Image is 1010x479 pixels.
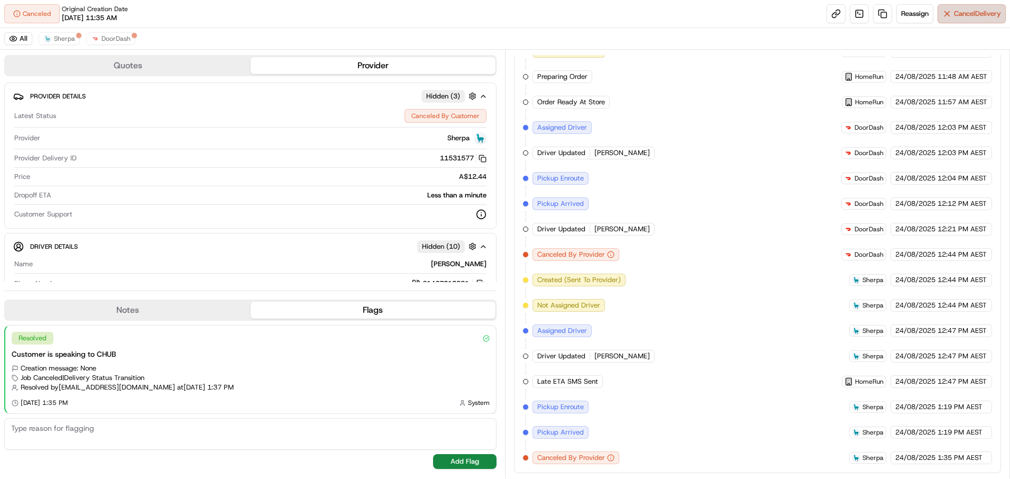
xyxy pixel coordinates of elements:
button: Reassign [896,4,933,23]
span: Driver Updated [537,351,585,361]
span: Driver Updated [537,224,585,234]
div: Customer is speaking to CHUB [12,349,490,359]
span: Price [14,172,30,182]
span: 1:35 PM AEST [938,453,983,463]
span: 12:12 PM AEST [938,199,987,209]
img: sherpa_logo.png [852,301,860,310]
span: Assigned Driver [537,123,587,132]
span: DoorDash [855,200,884,208]
img: doordash_logo_v2.png [844,225,852,233]
div: [PERSON_NAME] [37,259,486,269]
span: Canceled By Provider [537,250,605,259]
span: System [468,399,490,407]
span: Provider Delivery ID [14,153,77,163]
span: 12:03 PM AEST [938,123,987,132]
img: sherpa_logo.png [852,403,860,411]
span: Preparing Order [537,72,587,82]
span: 12:47 PM AEST [938,377,987,386]
img: doordash_logo_v2.png [844,200,852,208]
span: 1:19 PM AEST [938,428,983,437]
span: [PERSON_NAME] [594,224,650,234]
button: Quotes [5,57,251,74]
div: Canceled [4,4,60,23]
span: Not Assigned Driver [537,301,600,310]
img: doordash_logo_v2.png [844,174,852,183]
span: DoorDash [855,174,884,183]
span: 24/08/2025 [895,275,935,285]
button: Add Flag [433,454,497,469]
span: Sherpa [862,301,884,310]
span: Provider [14,133,40,143]
span: Pickup Enroute [537,402,584,412]
button: DoorDash [86,32,135,45]
span: 24/08/2025 [895,199,935,209]
span: [PERSON_NAME] [594,148,650,158]
span: Hidden ( 3 ) [426,92,460,101]
button: Driver DetailsHidden (10) [13,238,488,255]
span: Cancel Delivery [954,9,1001,19]
button: All [4,32,32,45]
span: Provider Details [30,92,86,101]
button: Flags [251,302,496,319]
span: 12:04 PM AEST [938,174,987,183]
span: Name [14,259,33,269]
button: CancelDelivery [938,4,1006,23]
span: DoorDash [855,225,884,233]
span: Order Ready At Store [537,97,605,107]
span: Sherpa [862,428,884,437]
span: DoorDash [855,123,884,132]
img: doordash_logo_v2.png [844,149,852,157]
span: Reassign [901,9,929,19]
span: Creation message: None [21,364,96,373]
span: Driver Updated [537,148,585,158]
span: Hidden ( 10 ) [422,242,460,251]
span: Customer Support [14,210,72,219]
span: 24/08/2025 [895,326,935,336]
a: 61467013821 [412,278,486,290]
span: 24/08/2025 [895,224,935,234]
span: 12:03 PM AEST [938,148,987,158]
span: 24/08/2025 [895,72,935,82]
span: 12:47 PM AEST [938,326,987,336]
span: 61467013821 [423,279,469,288]
button: Hidden (3) [421,89,479,103]
span: Resolved by [EMAIL_ADDRESS][DOMAIN_NAME] [21,383,175,392]
span: 24/08/2025 [895,351,935,361]
button: Hidden (10) [417,240,479,253]
img: doordash_logo_v2.png [844,250,852,259]
button: Notes [5,302,251,319]
button: Provider [251,57,496,74]
span: Sherpa [862,327,884,335]
span: 24/08/2025 [895,402,935,412]
span: DoorDash [855,250,884,259]
span: 12:44 PM AEST [938,301,987,310]
span: 12:47 PM AEST [938,351,987,361]
span: [DATE] 1:35 PM [21,399,68,407]
span: Original Creation Date [62,5,128,13]
span: DoorDash [855,149,884,157]
span: 12:44 PM AEST [938,275,987,285]
span: 1:19 PM AEST [938,402,983,412]
span: 24/08/2025 [895,301,935,310]
span: Driver Details [30,242,78,251]
span: Sherpa [862,454,884,462]
span: 11:57 AM AEST [938,97,987,107]
span: Sherpa [447,133,470,143]
img: sherpa_logo.png [852,428,860,437]
span: A$12.44 [459,172,486,182]
span: 24/08/2025 [895,174,935,183]
span: [PERSON_NAME] [594,351,650,361]
img: sherpa_logo.png [852,454,860,462]
span: DoorDash [102,34,131,43]
span: Pickup Arrived [537,199,584,209]
span: Latest Status [14,111,56,121]
span: HomeRun [855,377,884,386]
img: sherpa_logo.png [852,327,860,335]
span: HomeRun [855,98,884,106]
span: Job Canceled | Delivery Status Transition [21,373,144,383]
div: Resolved [12,332,53,345]
img: sherpa_logo.png [43,34,52,43]
span: Sherpa [54,34,75,43]
span: Pickup Enroute [537,174,584,183]
span: 24/08/2025 [895,97,935,107]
